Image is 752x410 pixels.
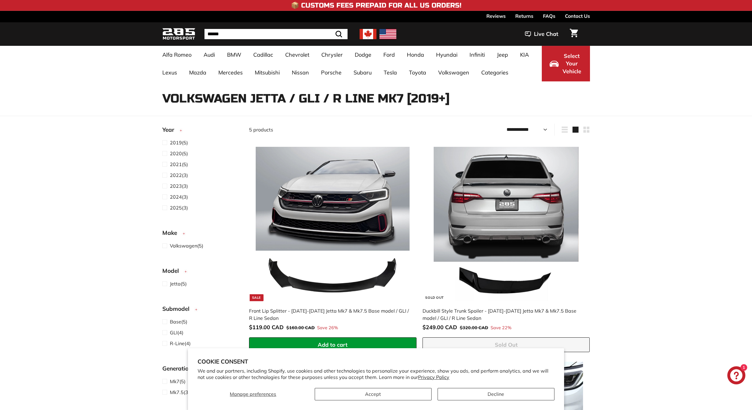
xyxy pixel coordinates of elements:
a: Mercedes [212,64,249,81]
span: 2019 [170,140,182,146]
button: Submodel [162,303,239,318]
span: (5) [170,139,188,146]
span: Year [162,125,179,134]
span: 2021 [170,161,182,167]
span: GLI [170,330,177,336]
input: Search [204,29,348,39]
a: Categories [475,64,514,81]
span: (3) [170,204,188,211]
a: Mitsubishi [249,64,286,81]
a: Volkswagen [432,64,475,81]
span: Save 22% [491,325,511,331]
button: Generation [162,362,239,377]
h2: Cookie consent [198,358,554,365]
span: Submodel [162,304,194,313]
span: (5) [170,150,188,157]
a: Sale Front Lip Splitter - [DATE]-[DATE] Jetta Mk7 & Mk7.5 Base model / GLI / R Line Sedan Save 26% [249,140,417,337]
span: Jetta [170,281,181,287]
span: (3) [170,193,188,200]
span: 2023 [170,183,182,189]
a: Mazda [183,64,212,81]
button: Decline [438,388,554,400]
a: Privacy Policy [418,374,449,380]
button: Add to cart [249,337,417,352]
span: (4) [170,340,191,347]
a: Reviews [486,11,506,21]
span: Make [162,229,182,237]
span: $119.00 CAD [249,324,284,331]
a: Lexus [156,64,183,81]
button: Model [162,265,239,280]
a: Infiniti [463,46,491,64]
button: Year [162,124,239,139]
span: (5) [170,242,203,249]
a: Cadillac [247,46,279,64]
span: $320.00 CAD [460,325,488,330]
span: Generation [162,364,196,373]
a: Subaru [348,64,378,81]
a: FAQs [543,11,555,21]
button: Accept [315,388,432,400]
span: $160.00 CAD [286,325,315,330]
span: (3) [170,172,188,179]
a: Tesla [378,64,403,81]
a: Porsche [315,64,348,81]
span: $249.00 CAD [423,324,457,331]
button: Select Your Vehicle [542,46,590,81]
a: Alfa Romeo [156,46,198,64]
span: Model [162,266,183,275]
span: Save 26% [317,325,338,331]
span: (3) [170,389,190,396]
span: 2020 [170,150,182,156]
p: We and our partners, including Shopify, use cookies and other technologies to personalize your ex... [198,368,554,380]
span: Volkswagen [170,243,197,249]
span: R-Line [170,340,185,346]
a: Sold Out Duckbill Style Trunk Spoiler - [DATE]-[DATE] Jetta Mk7 & Mk7.5 Base model / GLI / R Line... [423,140,590,337]
button: Live Chat [517,27,566,42]
img: Logo_285_Motorsport_areodynamics_components [162,27,195,41]
div: Sold Out [423,294,446,301]
span: (5) [170,318,187,325]
span: (3) [170,182,188,190]
span: 2022 [170,172,182,178]
a: Returns [515,11,533,21]
a: Dodge [349,46,377,64]
div: 5 products [249,126,420,133]
button: Make [162,227,239,242]
span: Mk7 [170,378,179,384]
span: (4) [170,329,183,336]
a: BMW [221,46,247,64]
a: Jeep [491,46,514,64]
h4: 📦 Customs Fees Prepaid for All US Orders! [291,2,461,9]
button: Sold Out [423,337,590,352]
a: Honda [401,46,430,64]
span: (5) [170,378,186,385]
span: Add to cart [318,341,348,348]
a: Audi [198,46,221,64]
a: Hyundai [430,46,463,64]
button: Manage preferences [198,388,308,400]
span: 2024 [170,194,182,200]
span: (5) [170,280,187,287]
h1: Volkswagen Jetta / GLI / R Line Mk7 [2019+] [162,92,590,105]
a: KIA [514,46,535,64]
span: Live Chat [534,30,558,38]
div: Duckbill Style Trunk Spoiler - [DATE]-[DATE] Jetta Mk7 & Mk7.5 Base model / GLI / R Line Sedan [423,307,584,322]
div: Front Lip Splitter - [DATE]-[DATE] Jetta Mk7 & Mk7.5 Base model / GLI / R Line Sedan [249,307,410,322]
div: Sale [250,294,264,301]
inbox-online-store-chat: Shopify online store chat [725,366,747,386]
span: Manage preferences [230,391,276,397]
a: Nissan [286,64,315,81]
span: Sold Out [495,341,518,348]
a: Contact Us [565,11,590,21]
span: Base [170,319,181,325]
a: Chrysler [315,46,349,64]
span: Mk7.5 [170,389,184,395]
span: (5) [170,161,188,168]
a: Cart [566,24,582,44]
span: 2025 [170,205,182,211]
span: Select Your Vehicle [562,52,582,75]
a: Toyota [403,64,432,81]
a: Chevrolet [279,46,315,64]
a: Ford [377,46,401,64]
